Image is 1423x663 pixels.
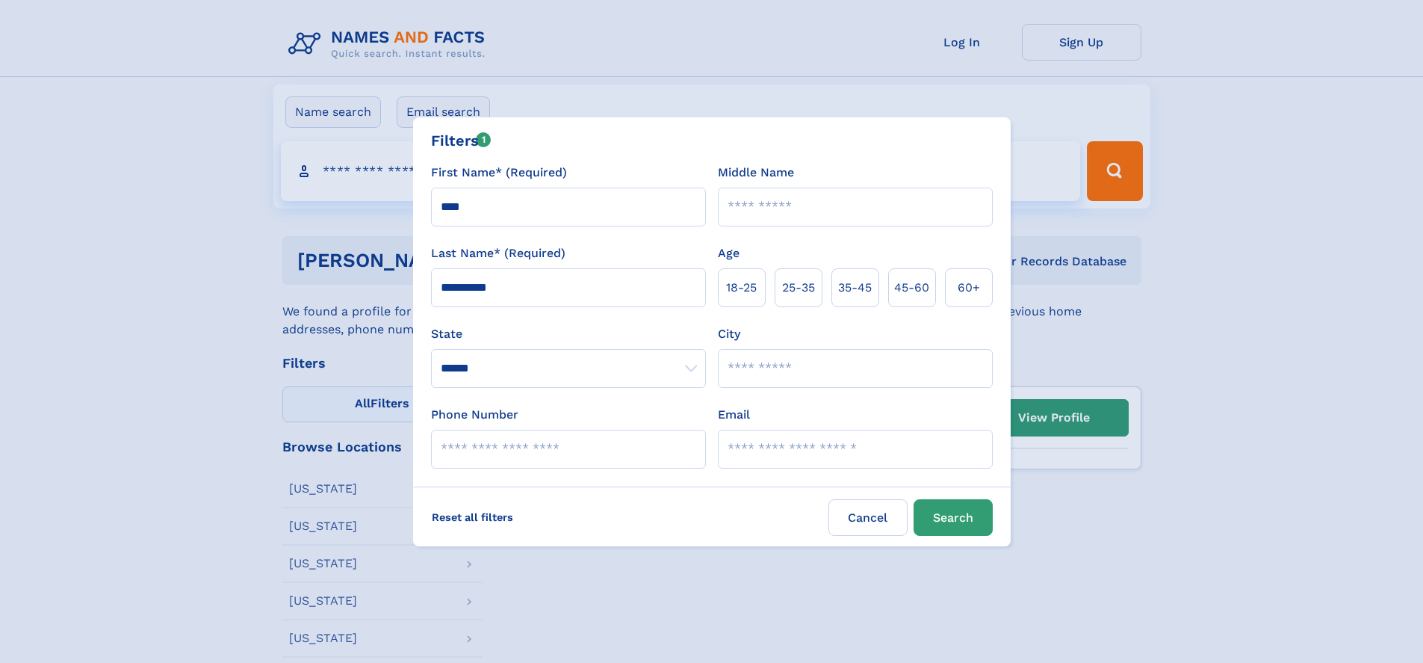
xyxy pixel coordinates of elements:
label: Age [718,244,740,262]
label: City [718,325,740,343]
span: 25‑35 [782,279,815,297]
label: State [431,325,706,343]
label: Middle Name [718,164,794,182]
label: Reset all filters [422,499,523,535]
label: Email [718,406,750,424]
span: 60+ [958,279,980,297]
span: 45‑60 [894,279,929,297]
button: Search [914,499,993,536]
label: Cancel [828,499,908,536]
span: 18‑25 [726,279,757,297]
label: Last Name* (Required) [431,244,565,262]
label: Phone Number [431,406,518,424]
span: 35‑45 [838,279,872,297]
div: Filters [431,129,492,152]
label: First Name* (Required) [431,164,567,182]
